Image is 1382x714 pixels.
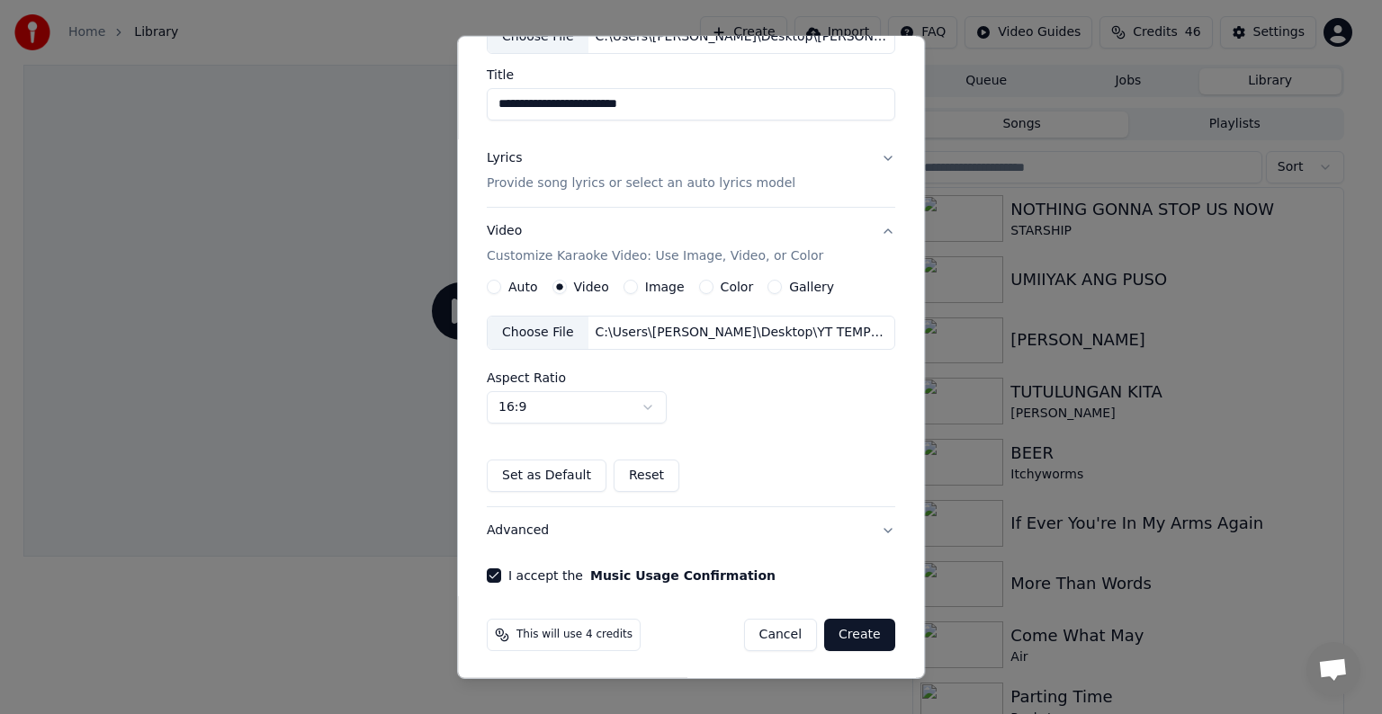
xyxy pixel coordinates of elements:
button: Set as Default [487,460,606,492]
label: Color [721,281,754,293]
label: Gallery [789,281,834,293]
button: Cancel [744,619,817,651]
button: Create [824,619,895,651]
label: Video [574,281,609,293]
label: Aspect Ratio [487,371,895,384]
label: Auto [508,281,538,293]
div: C:\Users\[PERSON_NAME]\Desktop\YT TEMPLATE\new jr karaoke studio final template(1).mp4 [588,324,894,342]
div: Video [487,222,823,265]
button: Advanced [487,507,895,554]
div: Lyrics [487,149,522,167]
button: VideoCustomize Karaoke Video: Use Image, Video, or Color [487,208,895,280]
span: This will use 4 credits [516,628,633,642]
div: Choose File [488,21,588,53]
label: I accept the [508,569,776,582]
p: Provide song lyrics or select an auto lyrics model [487,174,795,192]
p: Customize Karaoke Video: Use Image, Video, or Color [487,247,823,265]
div: VideoCustomize Karaoke Video: Use Image, Video, or Color [487,280,895,506]
button: I accept the [590,569,776,582]
button: Reset [614,460,679,492]
div: C:\Users\[PERSON_NAME]\Desktop\[PERSON_NAME] LYRICS\GIVE LOVE ON [DATE].MP3 [588,28,894,46]
div: Choose File [488,317,588,349]
button: LyricsProvide song lyrics or select an auto lyrics model [487,135,895,207]
label: Image [645,281,685,293]
label: Title [487,68,895,81]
